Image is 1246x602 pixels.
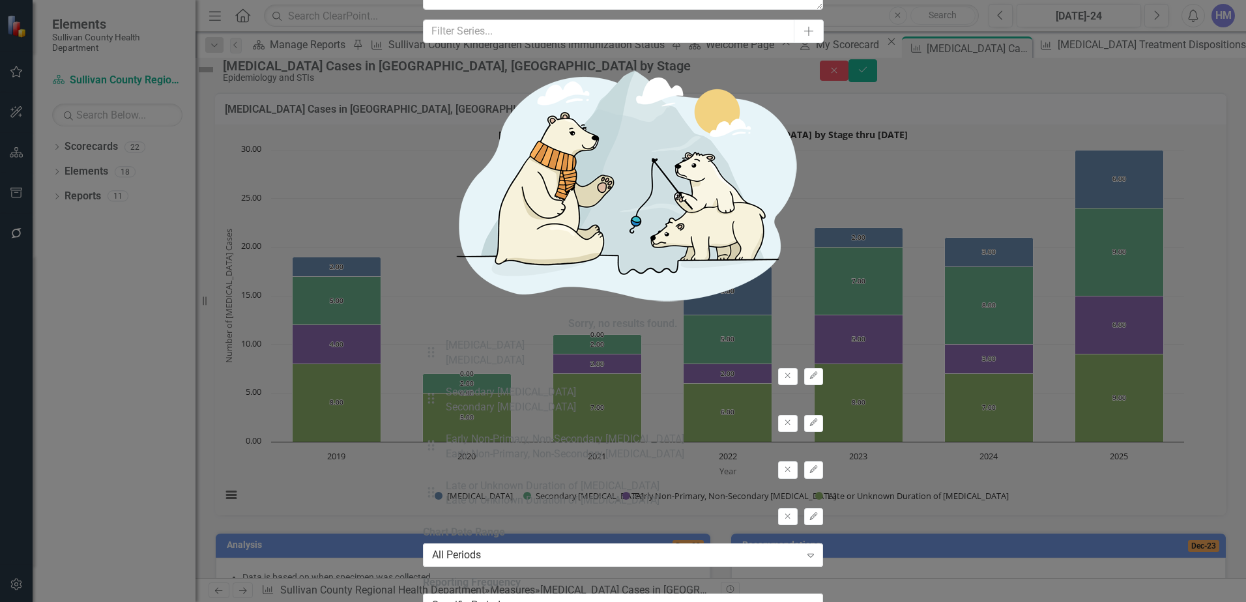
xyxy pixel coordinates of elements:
[423,575,824,590] label: Reporting Frequency
[568,317,678,332] div: Sorry, no results found.
[446,447,684,462] div: Early Non-Primary, Non-Secondary [MEDICAL_DATA]
[423,20,795,44] input: Filter Series...
[432,548,800,563] div: All Periods
[446,479,659,494] div: Late or Unknown Duration of [MEDICAL_DATA]
[446,353,525,368] div: [MEDICAL_DATA]
[446,338,525,353] div: [MEDICAL_DATA]
[446,385,576,400] div: Secondary [MEDICAL_DATA]
[423,525,824,540] label: Chart Date Range
[427,53,819,313] img: No results found
[446,432,684,447] div: Early Non-Primary, Non-Secondary [MEDICAL_DATA]
[446,493,659,508] div: Late or Unknown Duration of [MEDICAL_DATA]
[446,400,576,415] div: Secondary [MEDICAL_DATA]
